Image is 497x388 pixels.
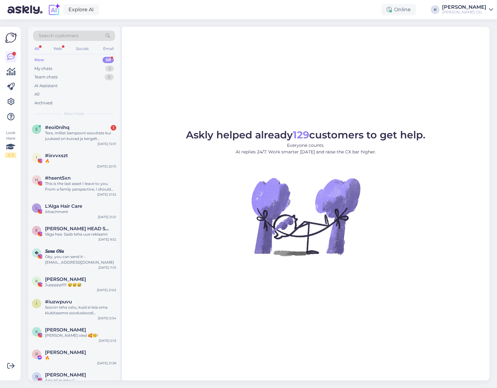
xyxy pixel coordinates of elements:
[97,361,116,366] div: [DATE] 21:36
[52,45,63,53] div: Web
[34,100,53,106] div: Archived
[48,3,61,16] img: explore-ai
[45,158,116,164] div: 🔥
[98,237,116,242] div: [DATE] 9:52
[35,329,38,334] span: K
[45,305,116,316] div: Soovin teha ostu, kuid ei leia oma klubitaseme sooduskoodi klubistaatuse alt.
[36,206,38,210] span: L
[45,299,72,305] span: #iuzwpuvu
[45,254,116,265] div: Oky, you can send it - [EMAIL_ADDRESS][DOMAIN_NAME]
[97,164,116,169] div: [DATE] 20:15
[36,301,37,306] span: i
[5,32,17,44] img: Askly Logo
[98,265,116,270] div: [DATE] 11:15
[45,175,71,181] span: #hsent5xn
[45,327,86,333] span: Kristi Rugo
[45,372,86,378] span: Britte Maidra-Torro
[186,129,425,141] span: Askly helped already customers to get help.
[45,378,116,383] div: Aga nii nunnu :)
[34,66,52,72] div: My chats
[45,333,116,338] div: [PERSON_NAME] oled 🥰☺️!
[45,350,86,355] span: Riina Maat
[431,5,439,14] div: K
[34,74,58,80] div: Team chats
[249,160,362,273] img: No Chat active
[97,288,116,292] div: [DATE] 21:02
[442,10,486,15] div: [PERSON_NAME] OÜ
[5,152,16,158] div: 2 / 3
[75,45,90,53] div: Socials
[111,125,116,131] div: 1
[98,215,116,219] div: [DATE] 21:21
[186,142,425,155] p: Everyone counts. AI replies 24/7. Work smarter [DATE] and raise the CX bar higher.
[39,32,78,39] span: Search customers
[36,155,37,160] span: i
[35,127,38,132] span: e
[45,231,116,237] div: Väga hea. Saab teha uue reklaami
[35,251,38,255] span: �
[63,4,99,15] a: Explore AI
[35,352,38,356] span: R
[98,142,116,146] div: [DATE] 10:31
[35,228,38,233] span: E
[5,130,16,158] div: Look Here
[293,129,309,141] b: 129
[45,153,68,158] span: #ixvvxszt
[35,279,38,283] span: K
[45,248,64,254] span: 𝑺𝒂𝒏𝒂 𝑶𝒔̌𝒂
[45,203,82,209] span: L'Alga Hair Care
[103,57,114,63] div: 68
[45,282,116,288] div: Juppppp!!!!! 😅😅😅
[35,177,38,182] span: h
[34,83,58,89] div: AI Assistant
[45,130,116,142] div: Tere, millist šampooni soovitate kui juuksed on kuivad ja kergelt murduvad? Tänu sellele jäänud [...
[34,91,40,97] div: All
[442,5,486,10] div: [PERSON_NAME]
[34,57,44,63] div: New
[105,74,114,80] div: 0
[102,45,115,53] div: Email
[45,276,86,282] span: KATRI TELLER
[64,111,84,117] span: New chats
[99,338,116,343] div: [DATE] 0:13
[97,192,116,197] div: [DATE] 21:52
[382,4,416,15] div: Online
[45,209,116,215] div: Attachment
[33,45,40,53] div: All
[98,316,116,321] div: [DATE] 0:54
[45,181,116,192] div: This is the last asset I leave to you. From a family perspective, I should give you this account....
[442,5,493,15] a: [PERSON_NAME][PERSON_NAME] OÜ
[45,125,69,130] span: #eoi0nihq
[105,66,114,72] div: 3
[45,226,110,231] span: Evella HEAD SPA & heaolusalong | peamassaaž | HEAD SPA TALLINN
[35,374,38,379] span: B
[45,355,116,361] div: 🔥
